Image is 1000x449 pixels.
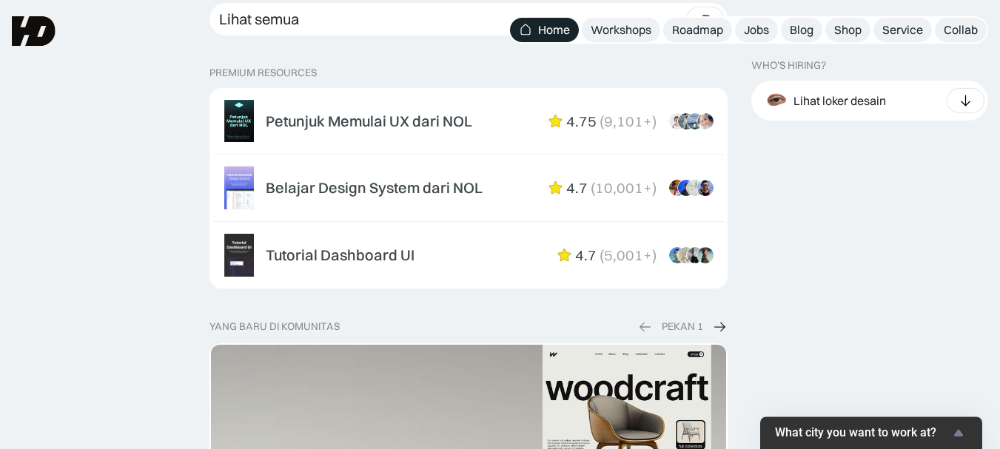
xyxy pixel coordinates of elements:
div: PEKAN 1 [662,320,703,333]
a: Collab [935,18,987,42]
div: ) [652,112,657,130]
a: Blog [781,18,822,42]
div: 9,101+ [604,112,652,130]
a: Jobs [735,18,778,42]
p: PREMIUM RESOURCES [209,67,728,79]
div: Home [538,22,570,38]
div: 10,001+ [595,179,652,197]
div: Jobs [744,22,769,38]
div: Shop [834,22,862,38]
div: ( [591,179,595,197]
div: 4.7 [575,246,597,264]
div: Service [882,22,923,38]
div: ( [600,112,604,130]
a: Roadmap [663,18,732,42]
div: yang baru di komunitas [209,320,340,333]
a: Belajar Design System dari NOL4.7(10,001+) [212,158,725,218]
div: Lihat loker desain [793,92,886,108]
a: Tutorial Dashboard UI4.7(5,001+) [212,225,725,286]
div: ) [652,246,657,264]
div: 4.75 [566,112,597,130]
a: Workshops [582,18,660,42]
div: Tutorial Dashboard UI [266,246,415,264]
div: 5,001+ [604,246,652,264]
div: Roadmap [672,22,723,38]
button: Show survey - What city you want to work at? [775,424,967,442]
a: Service [873,18,932,42]
a: Lihat semua [209,3,728,36]
div: 4.7 [566,179,588,197]
span: What city you want to work at? [775,426,950,440]
div: Belajar Design System dari NOL [266,179,483,197]
a: Shop [825,18,870,42]
div: Collab [944,22,978,38]
div: Lihat semua [219,10,299,28]
div: Petunjuk Memulai UX dari NOL [266,112,472,130]
div: Workshops [591,22,651,38]
a: Home [510,18,579,42]
div: WHO’S HIRING? [751,59,826,72]
div: ) [652,179,657,197]
div: Blog [790,22,813,38]
a: Petunjuk Memulai UX dari NOL4.75(9,101+) [212,91,725,152]
div: ( [600,246,604,264]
